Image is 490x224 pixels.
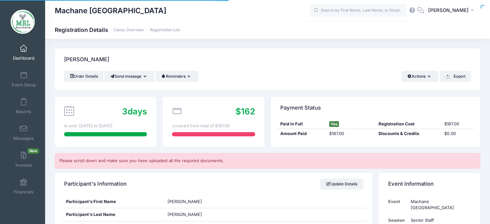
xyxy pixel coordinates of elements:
a: Event Setup [8,68,39,91]
a: Financials [8,175,39,198]
div: Registration Cost [376,121,441,127]
span: Financials [14,189,34,195]
div: days [122,105,147,118]
span: Invoices [15,162,32,168]
div: Please scroll down and make sure you have uploaded all the required documents. [55,153,480,169]
span: $162 [235,106,255,116]
span: Dashboard [13,55,34,61]
span: Reports [16,109,31,114]
button: [PERSON_NAME] [424,3,480,18]
a: Update Details [320,179,363,190]
div: Paid in Full [277,121,326,127]
div: covered from total of $187.00 [172,123,255,129]
a: Dashboard [8,41,39,64]
h1: Machane [GEOGRAPHIC_DATA] [55,3,166,18]
button: Export [440,71,471,82]
div: Discounts & Credits [376,131,441,137]
a: Registration List [150,28,180,33]
span: [PERSON_NAME] [168,212,202,217]
span: [PERSON_NAME] [168,199,202,204]
button: Actions [401,71,438,82]
a: Reports [8,95,39,117]
img: Machane Racket Lake [11,10,35,34]
span: Messages [13,136,34,141]
a: Camp Overview [114,28,144,33]
span: New [27,148,39,154]
a: Order Details [64,71,103,82]
h4: Event Information [388,175,434,193]
div: to end. [DATE] to [DATE] [64,123,147,129]
h4: [PERSON_NAME] [64,51,109,69]
span: Yes [329,121,339,127]
button: Reminders [156,71,198,82]
h4: Participant's Information [64,175,127,193]
h1: Registration Details [55,26,180,33]
a: InvoicesNew [8,148,39,171]
span: 3 [122,106,128,116]
span: Event Setup [12,82,36,88]
div: Participant's Last Name [61,208,163,221]
div: $187.00 [326,131,376,137]
a: Messages [8,122,39,144]
input: Search by First Name, Last Name, or Email... [310,4,407,17]
div: $0.00 [441,131,474,137]
span: [PERSON_NAME] [428,7,469,14]
td: Machane [GEOGRAPHIC_DATA] [408,195,471,214]
div: $187.00 [441,121,474,127]
div: Participant's First Name [61,195,163,208]
button: Send message [104,71,154,82]
td: Event [388,195,408,214]
h4: Payment Status [280,99,321,117]
div: Amount Paid [277,131,326,137]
